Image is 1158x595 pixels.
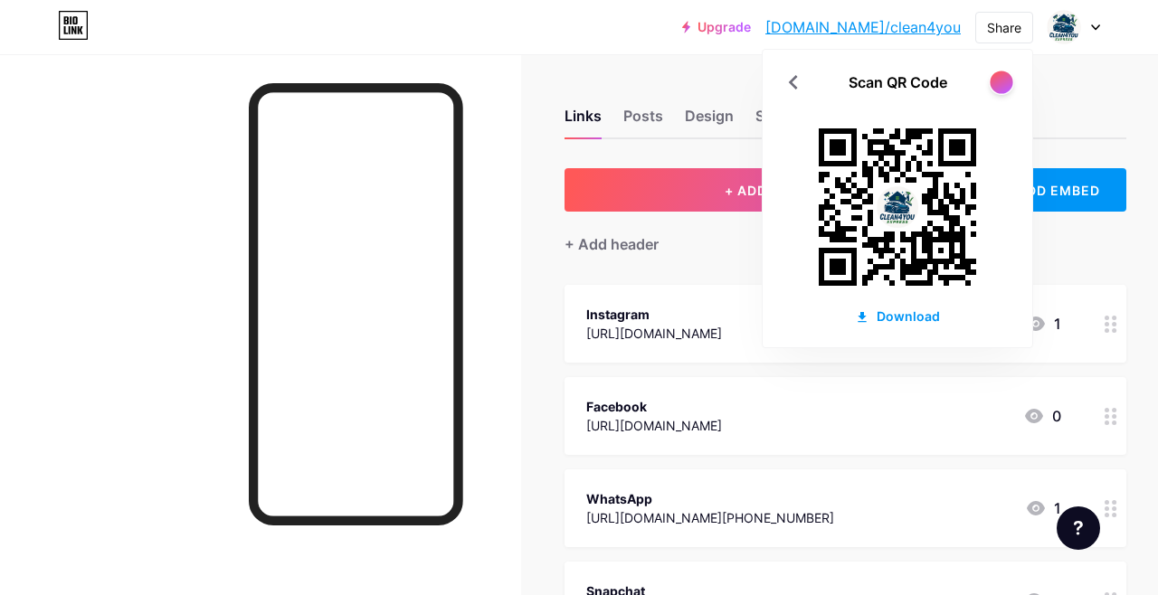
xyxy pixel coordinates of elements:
div: 0 [1023,405,1061,427]
div: [URL][DOMAIN_NAME] [586,324,722,343]
div: Subscribers [755,105,839,137]
div: Facebook [586,397,722,416]
div: Design [685,105,734,137]
div: Posts [623,105,663,137]
button: + ADD LINK [565,168,963,212]
div: [URL][DOMAIN_NAME][PHONE_NUMBER] [586,508,834,527]
span: + ADD LINK [725,183,802,198]
div: [URL][DOMAIN_NAME] [586,416,722,435]
img: clean4you [1047,10,1081,44]
div: Scan QR Code [849,71,947,93]
div: Share [987,18,1021,37]
div: Instagram [586,305,722,324]
a: [DOMAIN_NAME]/clean4you [765,16,961,38]
div: Links [565,105,602,137]
a: Upgrade [682,20,751,34]
div: + Add header [565,233,659,255]
div: WhatsApp [586,489,834,508]
div: Download [855,307,940,326]
div: + ADD EMBED [977,168,1126,212]
div: 1 [1025,313,1061,335]
div: 1 [1025,497,1061,519]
